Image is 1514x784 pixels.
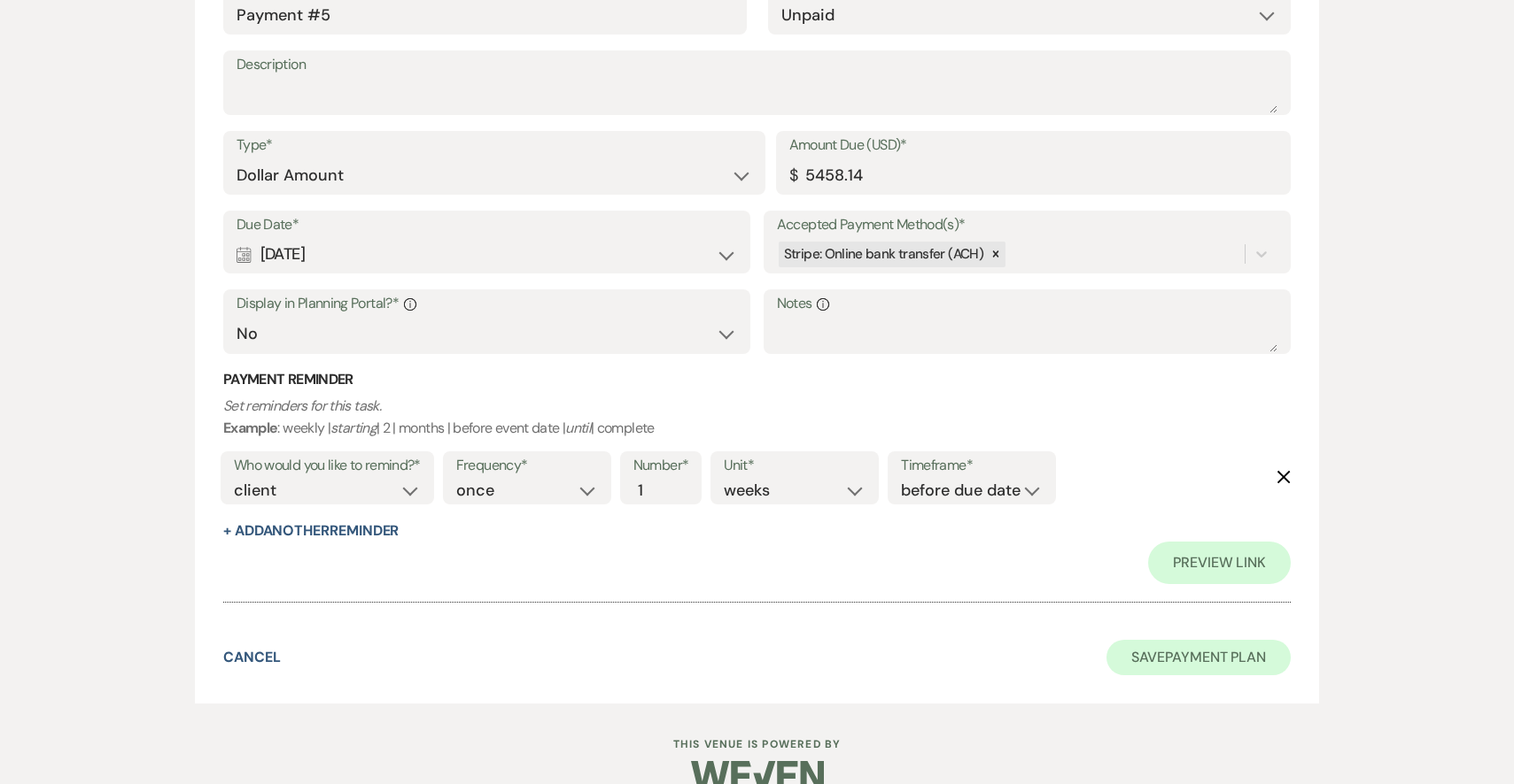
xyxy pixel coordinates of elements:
label: Accepted Payment Method(s)* [777,212,1277,238]
p: : weekly | | 2 | months | before event date | | complete [223,395,1291,440]
label: Unit* [724,453,866,479]
button: Cancel [223,650,281,665]
h3: Payment Reminder [223,370,1291,389]
b: Example [223,419,278,437]
i: starting [330,419,377,437]
button: SavePayment Plan [1106,640,1291,675]
span: Stripe: Online bank transfer (ACH) [784,245,983,263]
label: Who would you like to remind?* [234,453,421,479]
i: until [565,419,591,437]
label: Frequency* [456,453,598,479]
label: Type* [237,133,752,158]
i: Set reminders for this task. [223,396,381,415]
label: Due Date* [237,212,737,238]
label: Timeframe* [901,453,1043,479]
label: Number* [633,453,689,479]
a: Preview Link [1148,542,1291,584]
div: $ [789,164,797,188]
button: + AddAnotherReminder [223,524,399,538]
label: Notes [777,291,1277,317]
div: [DATE] [237,237,737,272]
label: Amount Due (USD)* [789,133,1278,158]
label: Description [237,52,1277,78]
label: Display in Planning Portal?* [237,291,737,317]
